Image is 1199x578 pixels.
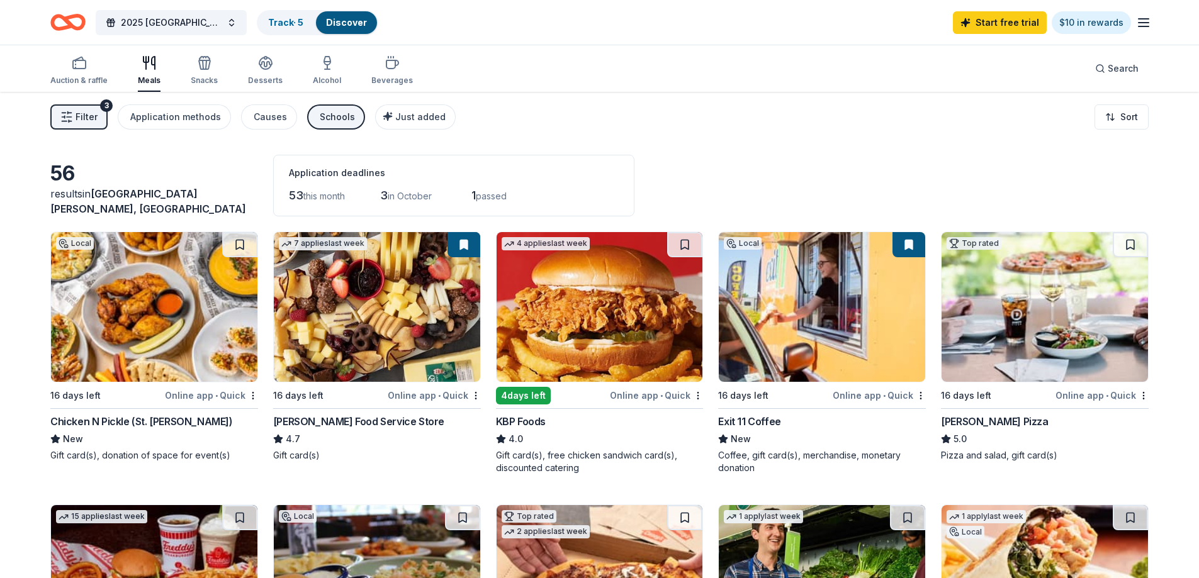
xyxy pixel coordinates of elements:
[50,449,258,462] div: Gift card(s), donation of space for event(s)
[138,75,160,86] div: Meals
[947,237,1001,250] div: Top rated
[279,510,317,523] div: Local
[954,431,967,447] span: 5.0
[371,75,413,86] div: Beverages
[496,387,551,404] div: 4 days left
[303,191,345,201] span: this month
[719,232,925,382] img: Image for Exit 11 Coffee
[320,109,355,125] div: Schools
[380,189,388,202] span: 3
[313,50,341,92] button: Alcohol
[388,387,481,403] div: Online app Quick
[395,111,446,122] span: Just added
[941,449,1149,462] div: Pizza and salad, gift card(s)
[273,231,481,462] a: Image for Gordon Food Service Store7 applieslast week16 days leftOnline app•Quick[PERSON_NAME] Fo...
[165,387,258,403] div: Online app Quick
[941,388,991,403] div: 16 days left
[215,391,218,401] span: •
[942,232,1148,382] img: Image for Dewey's Pizza
[268,17,303,28] a: Track· 5
[130,109,221,125] div: Application methods
[273,449,481,462] div: Gift card(s)
[326,17,367,28] a: Discover
[1120,109,1138,125] span: Sort
[941,414,1048,429] div: [PERSON_NAME] Pizza
[947,526,984,538] div: Local
[257,10,378,35] button: Track· 5Discover
[375,104,456,130] button: Just added
[724,510,803,523] div: 1 apply last week
[496,231,704,474] a: Image for KBP Foods4 applieslast week4days leftOnline app•QuickKBP Foods4.0Gift card(s), free chi...
[610,387,703,403] div: Online app Quick
[833,387,926,403] div: Online app Quick
[502,237,590,250] div: 4 applies last week
[496,449,704,474] div: Gift card(s), free chicken sandwich card(s), discounted catering
[307,104,365,130] button: Schools
[502,510,556,523] div: Top rated
[96,10,247,35] button: 2025 [GEOGRAPHIC_DATA] Gala
[1052,11,1131,34] a: $10 in rewards
[121,15,222,30] span: 2025 [GEOGRAPHIC_DATA] Gala
[50,231,258,462] a: Image for Chicken N Pickle (St. Charles)Local16 days leftOnline app•QuickChicken N Pickle (St. [P...
[1085,56,1149,81] button: Search
[56,510,147,523] div: 15 applies last week
[941,231,1149,462] a: Image for Dewey's PizzaTop rated16 days leftOnline app•Quick[PERSON_NAME] Pizza5.0Pizza and salad...
[241,104,297,130] button: Causes
[63,431,83,447] span: New
[724,237,762,250] div: Local
[509,431,523,447] span: 4.0
[118,104,231,130] button: Application methods
[50,187,246,215] span: [GEOGRAPHIC_DATA][PERSON_NAME], [GEOGRAPHIC_DATA]
[50,75,108,86] div: Auction & raffle
[1108,61,1139,76] span: Search
[50,186,258,216] div: results
[660,391,663,401] span: •
[50,104,108,130] button: Filter3
[313,75,341,86] div: Alcohol
[279,237,367,250] div: 7 applies last week
[476,191,507,201] span: passed
[953,11,1047,34] a: Start free trial
[50,8,86,37] a: Home
[1095,104,1149,130] button: Sort
[274,232,480,382] img: Image for Gordon Food Service Store
[1055,387,1149,403] div: Online app Quick
[718,414,780,429] div: Exit 11 Coffee
[471,189,476,202] span: 1
[50,50,108,92] button: Auction & raffle
[138,50,160,92] button: Meals
[718,388,768,403] div: 16 days left
[438,391,441,401] span: •
[731,431,751,447] span: New
[289,165,619,181] div: Application deadlines
[100,99,113,112] div: 3
[496,414,546,429] div: KBP Foods
[51,232,257,382] img: Image for Chicken N Pickle (St. Charles)
[502,525,590,538] div: 2 applies last week
[191,50,218,92] button: Snacks
[718,231,926,474] a: Image for Exit 11 CoffeeLocal16 days leftOnline app•QuickExit 11 CoffeeNewCoffee, gift card(s), m...
[56,237,94,250] div: Local
[50,388,101,403] div: 16 days left
[50,161,258,186] div: 56
[497,232,703,382] img: Image for KBP Foods
[248,75,283,86] div: Desserts
[883,391,886,401] span: •
[1106,391,1108,401] span: •
[248,50,283,92] button: Desserts
[273,388,324,403] div: 16 days left
[76,109,98,125] span: Filter
[50,187,246,215] span: in
[371,50,413,92] button: Beverages
[718,449,926,474] div: Coffee, gift card(s), merchandise, monetary donation
[388,191,432,201] span: in October
[50,414,233,429] div: Chicken N Pickle (St. [PERSON_NAME])
[947,510,1026,523] div: 1 apply last week
[273,414,444,429] div: [PERSON_NAME] Food Service Store
[286,431,300,447] span: 4.7
[254,109,287,125] div: Causes
[289,189,303,202] span: 53
[191,75,218,86] div: Snacks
